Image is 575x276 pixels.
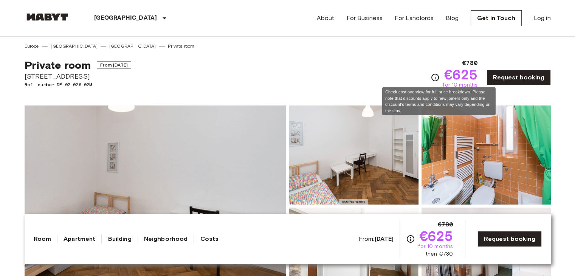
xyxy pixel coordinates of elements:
[289,105,418,205] img: Picture of unit DE-02-026-02M
[431,73,440,82] svg: Check cost overview for full price breakdown. Please note that discounts apply to new joiners onl...
[534,14,551,23] a: Log in
[64,234,95,243] a: Apartment
[359,235,394,243] span: From:
[144,234,188,243] a: Neighborhood
[25,59,91,71] span: Private room
[426,250,453,258] span: then €780
[25,81,131,88] span: Ref. number DE-02-026-02M
[477,231,541,247] a: Request booking
[25,71,131,81] span: [STREET_ADDRESS]
[200,234,219,243] a: Costs
[444,68,478,81] span: €625
[25,13,70,21] img: Habyt
[382,87,496,115] div: Check cost overview for full price breakdown. Please note that discounts apply to new joiners onl...
[34,234,51,243] a: Room
[406,234,415,243] svg: Check cost overview for full price breakdown. Please note that discounts apply to new joiners onl...
[443,81,477,89] span: for 10 months
[446,14,459,23] a: Blog
[438,220,453,229] span: €780
[462,59,478,68] span: €780
[94,14,157,23] p: [GEOGRAPHIC_DATA]
[109,43,156,50] a: [GEOGRAPHIC_DATA]
[168,43,195,50] a: Private room
[471,10,522,26] a: Get in Touch
[420,229,453,243] span: €625
[346,14,383,23] a: For Business
[418,243,453,250] span: for 10 months
[97,61,131,69] span: From [DATE]
[108,234,131,243] a: Building
[487,70,550,85] a: Request booking
[317,14,335,23] a: About
[374,235,394,242] b: [DATE]
[25,43,39,50] a: Europe
[422,105,551,205] img: Picture of unit DE-02-026-02M
[395,14,434,23] a: For Landlords
[51,43,98,50] a: [GEOGRAPHIC_DATA]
